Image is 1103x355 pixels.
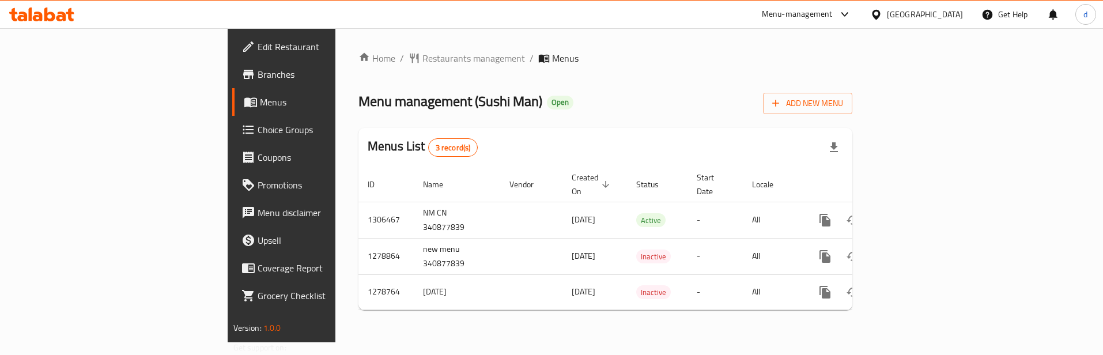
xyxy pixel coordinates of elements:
[358,51,852,65] nav: breadcrumb
[752,177,788,191] span: Locale
[697,171,729,198] span: Start Date
[233,340,286,355] span: Get support on:
[509,177,549,191] span: Vendor
[258,67,403,81] span: Branches
[414,274,500,309] td: [DATE]
[232,199,412,226] a: Menu disclaimer
[258,261,403,275] span: Coverage Report
[258,206,403,220] span: Menu disclaimer
[636,177,674,191] span: Status
[258,178,403,192] span: Promotions
[743,274,802,309] td: All
[232,143,412,171] a: Coupons
[572,284,595,299] span: [DATE]
[688,238,743,274] td: -
[636,286,671,299] span: Inactive
[414,202,500,238] td: NM CN 340877839
[887,8,963,21] div: [GEOGRAPHIC_DATA]
[839,278,867,306] button: Change Status
[743,238,802,274] td: All
[530,51,534,65] li: /
[688,274,743,309] td: -
[572,248,595,263] span: [DATE]
[258,123,403,137] span: Choice Groups
[772,96,843,111] span: Add New Menu
[572,212,595,227] span: [DATE]
[422,51,525,65] span: Restaurants management
[368,138,478,157] h2: Menus List
[636,214,666,227] span: Active
[839,206,867,234] button: Change Status
[358,167,931,310] table: enhanced table
[258,233,403,247] span: Upsell
[688,202,743,238] td: -
[429,142,478,153] span: 3 record(s)
[263,320,281,335] span: 1.0.0
[820,134,848,161] div: Export file
[636,285,671,299] div: Inactive
[763,93,852,114] button: Add New Menu
[547,96,573,109] div: Open
[636,250,671,263] div: Inactive
[839,243,867,270] button: Change Status
[547,97,573,107] span: Open
[811,206,839,234] button: more
[232,61,412,88] a: Branches
[232,171,412,199] a: Promotions
[762,7,833,21] div: Menu-management
[258,150,403,164] span: Coupons
[368,177,390,191] span: ID
[743,202,802,238] td: All
[232,226,412,254] a: Upsell
[233,320,262,335] span: Version:
[260,95,403,109] span: Menus
[802,167,931,202] th: Actions
[258,40,403,54] span: Edit Restaurant
[636,213,666,227] div: Active
[1083,8,1087,21] span: d
[811,243,839,270] button: more
[258,289,403,303] span: Grocery Checklist
[232,88,412,116] a: Menus
[414,238,500,274] td: new menu 340877839
[552,51,579,65] span: Menus
[232,254,412,282] a: Coverage Report
[409,51,525,65] a: Restaurants management
[358,88,542,114] span: Menu management ( Sushi Man )
[572,171,613,198] span: Created On
[232,282,412,309] a: Grocery Checklist
[232,116,412,143] a: Choice Groups
[232,33,412,61] a: Edit Restaurant
[428,138,478,157] div: Total records count
[423,177,458,191] span: Name
[811,278,839,306] button: more
[636,250,671,263] span: Inactive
